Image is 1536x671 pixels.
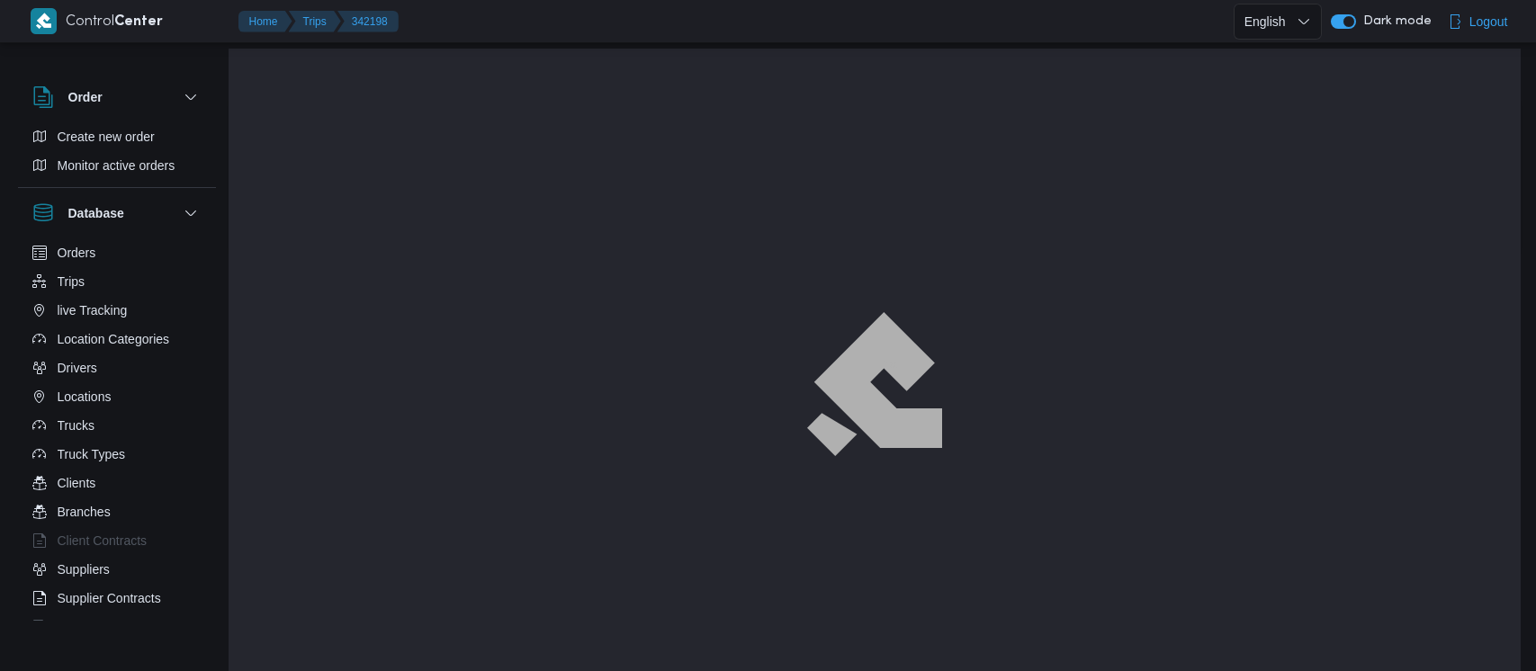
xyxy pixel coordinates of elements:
button: Trucks [25,411,209,440]
div: Database [18,238,216,628]
span: Truck Types [58,443,125,465]
button: Orders [25,238,209,267]
button: Branches [25,497,209,526]
img: X8yXhbKr1z7QwAAAABJRU5ErkJggg== [31,8,57,34]
button: Supplier Contracts [25,584,209,613]
button: Devices [25,613,209,641]
button: Trips [289,11,341,32]
span: Client Contracts [58,530,148,551]
span: Orders [58,242,96,264]
span: Clients [58,472,96,494]
span: live Tracking [58,300,128,321]
button: Truck Types [25,440,209,469]
span: Supplier Contracts [58,587,161,609]
span: Monitor active orders [58,155,175,176]
button: Logout [1441,4,1515,40]
span: Suppliers [58,559,110,580]
span: Location Categories [58,328,170,350]
button: Clients [25,469,209,497]
div: Order [18,122,216,187]
span: Dark mode [1356,14,1432,29]
span: Trips [58,271,85,292]
button: Order [32,86,202,108]
span: Drivers [58,357,97,379]
button: 342198 [337,11,399,32]
button: Suppliers [25,555,209,584]
b: Center [114,15,163,29]
span: Devices [58,616,103,638]
span: Create new order [58,126,155,148]
button: Monitor active orders [25,151,209,180]
button: Drivers [25,353,209,382]
span: Branches [58,501,111,523]
button: Locations [25,382,209,411]
h3: Database [68,202,124,224]
span: Trucks [58,415,94,436]
h3: Order [68,86,103,108]
button: Home [238,11,292,32]
button: live Tracking [25,296,209,325]
span: Logout [1469,11,1508,32]
span: Locations [58,386,112,407]
button: Trips [25,267,209,296]
button: Database [32,202,202,224]
img: ILLA Logo [815,321,933,447]
button: Create new order [25,122,209,151]
button: Client Contracts [25,526,209,555]
button: Location Categories [25,325,209,353]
